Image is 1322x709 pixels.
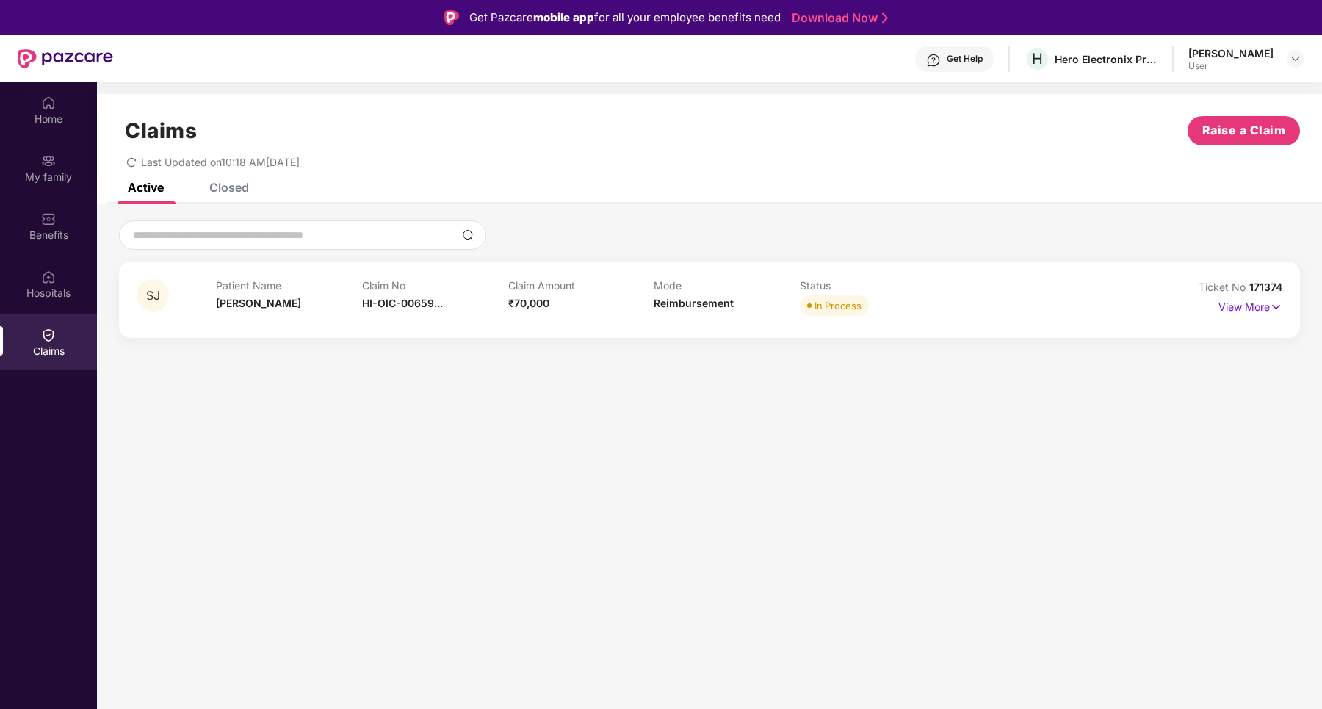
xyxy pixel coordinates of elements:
[1188,60,1274,72] div: User
[1202,121,1286,140] span: Raise a Claim
[508,279,654,292] p: Claim Amount
[216,279,362,292] p: Patient Name
[1188,46,1274,60] div: [PERSON_NAME]
[1270,299,1282,315] img: svg+xml;base64,PHN2ZyB4bWxucz0iaHR0cDovL3d3dy53My5vcmcvMjAwMC9zdmciIHdpZHRoPSIxNyIgaGVpZ2h0PSIxNy...
[792,10,884,26] a: Download Now
[362,297,443,309] span: HI-OIC-00659...
[216,297,301,309] span: [PERSON_NAME]
[814,298,862,313] div: In Process
[926,53,941,68] img: svg+xml;base64,PHN2ZyBpZD0iSGVscC0zMngzMiIgeG1sbnM9Imh0dHA6Ly93d3cudzMub3JnLzIwMDAvc3ZnIiB3aWR0aD...
[41,96,56,110] img: svg+xml;base64,PHN2ZyBpZD0iSG9tZSIgeG1sbnM9Imh0dHA6Ly93d3cudzMub3JnLzIwMDAvc3ZnIiB3aWR0aD0iMjAiIG...
[1055,52,1157,66] div: Hero Electronix Private Limited
[508,297,549,309] span: ₹70,000
[654,297,734,309] span: Reimbursement
[362,279,508,292] p: Claim No
[533,10,594,24] strong: mobile app
[1188,116,1300,145] button: Raise a Claim
[1032,50,1043,68] span: H
[469,9,781,26] div: Get Pazcare for all your employee benefits need
[18,49,113,68] img: New Pazcare Logo
[141,156,300,168] span: Last Updated on 10:18 AM[DATE]
[125,118,197,143] h1: Claims
[882,10,888,26] img: Stroke
[41,154,56,168] img: svg+xml;base64,PHN2ZyB3aWR0aD0iMjAiIGhlaWdodD0iMjAiIHZpZXdCb3g9IjAgMCAyMCAyMCIgZmlsbD0ibm9uZSIgeG...
[1218,295,1282,315] p: View More
[654,279,800,292] p: Mode
[1199,281,1249,293] span: Ticket No
[1249,281,1282,293] span: 171374
[41,212,56,226] img: svg+xml;base64,PHN2ZyBpZD0iQmVuZWZpdHMiIHhtbG5zPSJodHRwOi8vd3d3LnczLm9yZy8yMDAwL3N2ZyIgd2lkdGg9Ij...
[41,328,56,342] img: svg+xml;base64,PHN2ZyBpZD0iQ2xhaW0iIHhtbG5zPSJodHRwOi8vd3d3LnczLm9yZy8yMDAwL3N2ZyIgd2lkdGg9IjIwIi...
[146,289,160,302] span: SJ
[209,180,249,195] div: Closed
[462,229,474,241] img: svg+xml;base64,PHN2ZyBpZD0iU2VhcmNoLTMyeDMyIiB4bWxucz0iaHR0cDovL3d3dy53My5vcmcvMjAwMC9zdmciIHdpZH...
[800,279,946,292] p: Status
[128,180,164,195] div: Active
[1290,53,1301,65] img: svg+xml;base64,PHN2ZyBpZD0iRHJvcGRvd24tMzJ4MzIiIHhtbG5zPSJodHRwOi8vd3d3LnczLm9yZy8yMDAwL3N2ZyIgd2...
[126,156,137,168] span: redo
[947,53,983,65] div: Get Help
[444,10,459,25] img: Logo
[41,270,56,284] img: svg+xml;base64,PHN2ZyBpZD0iSG9zcGl0YWxzIiB4bWxucz0iaHR0cDovL3d3dy53My5vcmcvMjAwMC9zdmciIHdpZHRoPS...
